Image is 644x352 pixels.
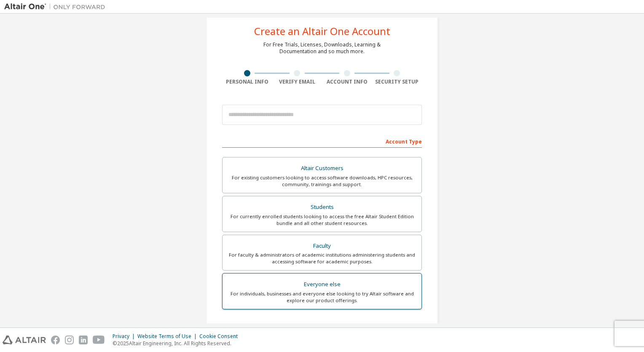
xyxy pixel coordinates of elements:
[222,79,272,85] div: Personal Info
[254,26,390,36] div: Create an Altair One Account
[51,336,60,344] img: facebook.svg
[263,41,381,55] div: For Free Trials, Licenses, Downloads, Learning & Documentation and so much more.
[137,333,199,340] div: Website Terms of Use
[3,336,46,344] img: altair_logo.svg
[222,134,422,148] div: Account Type
[93,336,105,344] img: youtube.svg
[199,333,243,340] div: Cookie Consent
[228,279,416,290] div: Everyone else
[113,333,137,340] div: Privacy
[322,79,372,85] div: Account Info
[272,79,322,85] div: Verify Email
[228,162,416,174] div: Altair Customers
[4,3,110,11] img: Altair One
[228,252,416,265] div: For faculty & administrators of academic institutions administering students and accessing softwa...
[228,290,416,304] div: For individuals, businesses and everyone else looking to try Altair software and explore our prod...
[228,240,416,252] div: Faculty
[222,322,422,336] div: Your Profile
[228,201,416,213] div: Students
[65,336,74,344] img: instagram.svg
[228,213,416,227] div: For currently enrolled students looking to access the free Altair Student Edition bundle and all ...
[228,174,416,188] div: For existing customers looking to access software downloads, HPC resources, community, trainings ...
[79,336,88,344] img: linkedin.svg
[372,79,422,85] div: Security Setup
[113,340,243,347] p: © 2025 Altair Engineering, Inc. All Rights Reserved.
